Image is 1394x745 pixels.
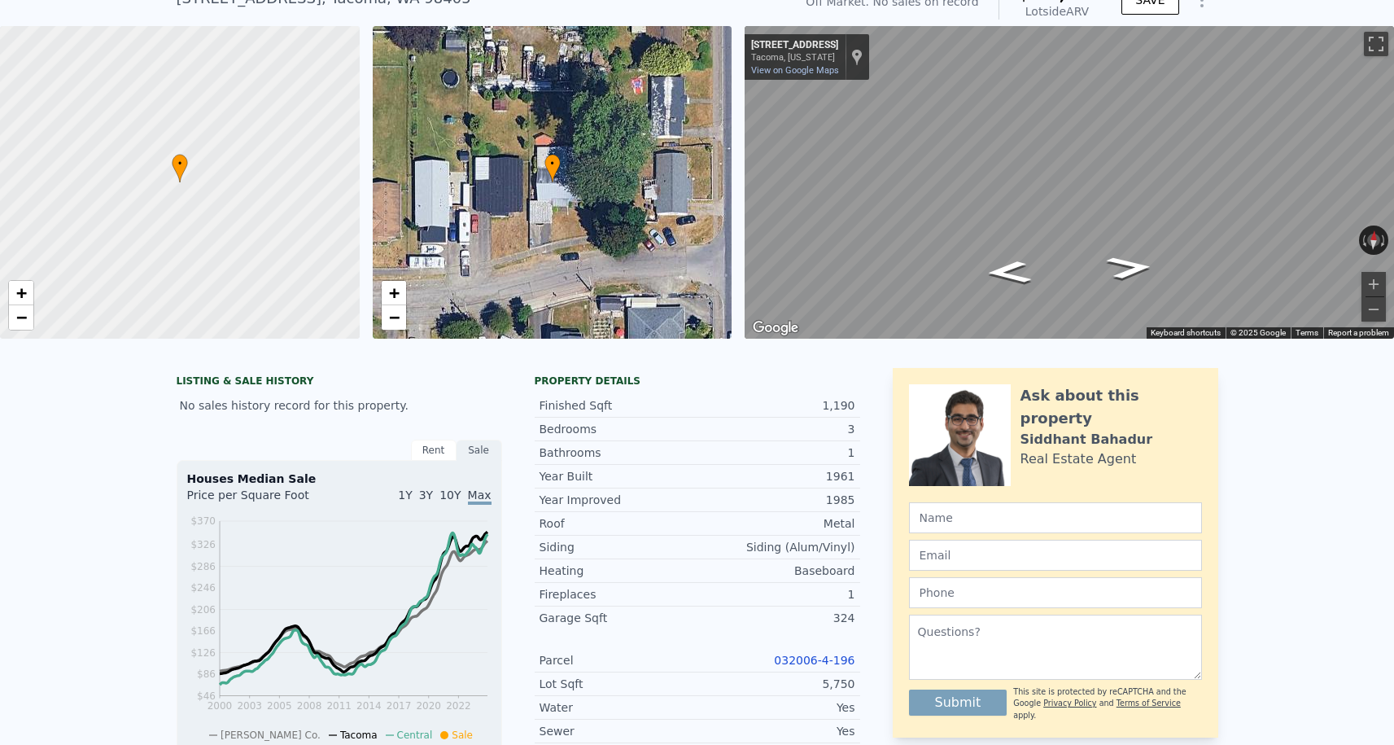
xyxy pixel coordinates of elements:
[544,154,561,182] div: •
[697,468,855,484] div: 1961
[388,283,399,303] span: +
[388,307,399,327] span: −
[172,156,188,171] span: •
[697,445,855,461] div: 1
[190,625,216,637] tspan: $166
[540,515,697,532] div: Roof
[697,397,855,414] div: 1,190
[1359,226,1368,255] button: Rotate counterclockwise
[1020,384,1202,430] div: Ask about this property
[967,256,1051,289] path: Go West, S 18th St
[751,52,838,63] div: Tacoma, [US_STATE]
[909,502,1202,533] input: Name
[909,577,1202,608] input: Phone
[535,375,860,388] div: Property details
[745,26,1394,339] div: Map
[177,391,502,420] div: No sales history record for this property.
[9,305,33,330] a: Zoom out
[909,540,1202,571] input: Email
[697,699,855,716] div: Yes
[267,700,292,712] tspan: 2005
[540,699,697,716] div: Water
[237,700,262,712] tspan: 2003
[540,397,697,414] div: Finished Sqft
[751,65,839,76] a: View on Google Maps
[190,539,216,550] tspan: $326
[397,730,433,741] span: Central
[540,563,697,579] div: Heating
[540,676,697,692] div: Lot Sqft
[749,318,802,339] a: Open this area in Google Maps (opens a new window)
[16,307,27,327] span: −
[177,375,502,391] div: LISTING & SALE HISTORY
[1019,3,1096,20] div: Lotside ARV
[1013,686,1201,721] div: This site is protected by reCAPTCHA and the Google and apply.
[1020,430,1153,449] div: Siddhant Bahadur
[1361,272,1386,296] button: Zoom in
[419,489,433,502] span: 3Y
[1380,226,1389,255] button: Rotate clockwise
[745,26,1394,339] div: Street View
[1230,328,1286,337] span: © 2025 Google
[416,700,441,712] tspan: 2020
[190,647,216,659] tspan: $126
[540,723,697,739] div: Sewer
[398,489,412,502] span: 1Y
[544,156,561,171] span: •
[446,700,471,712] tspan: 2022
[190,561,216,572] tspan: $286
[326,700,352,712] tspan: 2011
[1296,328,1318,337] a: Terms (opens in new tab)
[697,515,855,532] div: Metal
[697,563,855,579] div: Baseboard
[452,730,473,741] span: Sale
[190,604,216,616] tspan: $206
[697,610,855,626] div: 324
[457,440,502,461] div: Sale
[697,586,855,603] div: 1
[540,610,697,626] div: Garage Sqft
[296,700,321,712] tspan: 2008
[697,421,855,437] div: 3
[197,668,216,680] tspan: $86
[540,492,697,508] div: Year Improved
[1043,699,1096,708] a: Privacy Policy
[540,539,697,555] div: Siding
[697,723,855,739] div: Yes
[697,676,855,692] div: 5,750
[382,305,406,330] a: Zoom out
[909,690,1007,716] button: Submit
[382,281,406,305] a: Zoom in
[540,421,697,437] div: Bedrooms
[851,48,863,66] a: Show location on map
[697,539,855,555] div: Siding (Alum/Vinyl)
[697,492,855,508] div: 1985
[540,586,697,603] div: Fireplaces
[774,654,854,667] a: 032006-4-196
[1361,297,1386,322] button: Zoom out
[172,154,188,182] div: •
[1087,251,1173,285] path: Go East, S 18th St
[356,700,382,712] tspan: 2014
[16,283,27,303] span: +
[187,471,492,487] div: Houses Median Sale
[749,318,802,339] img: Google
[540,445,697,461] div: Bathrooms
[1364,32,1388,56] button: Toggle fullscreen view
[540,652,697,668] div: Parcel
[411,440,457,461] div: Rent
[1328,328,1389,337] a: Report a problem
[1151,327,1221,339] button: Keyboard shortcuts
[1020,449,1137,469] div: Real Estate Agent
[386,700,411,712] tspan: 2017
[221,730,321,741] span: [PERSON_NAME] Co.
[207,700,232,712] tspan: 2000
[190,515,216,527] tspan: $370
[187,487,339,513] div: Price per Square Foot
[197,690,216,702] tspan: $46
[1117,699,1181,708] a: Terms of Service
[1366,225,1381,255] button: Reset the view
[340,730,378,741] span: Tacoma
[468,489,492,505] span: Max
[190,582,216,594] tspan: $246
